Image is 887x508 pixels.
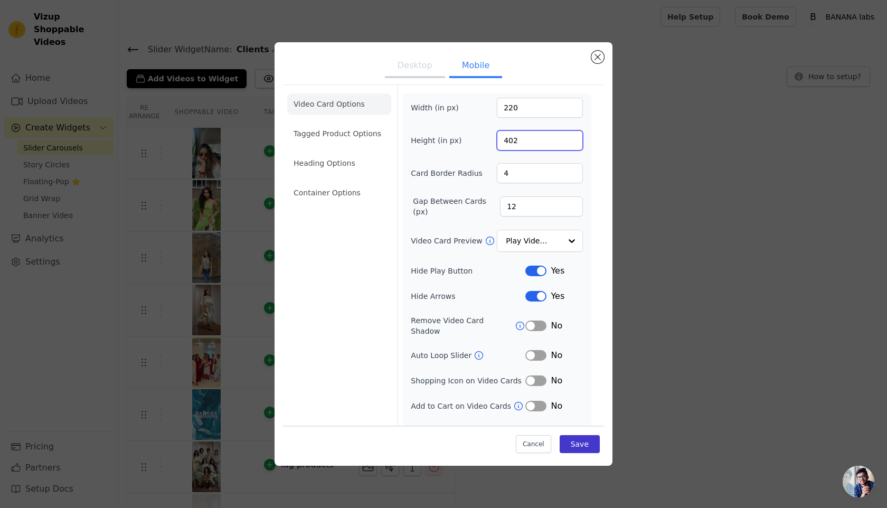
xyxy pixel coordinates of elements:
[591,51,604,63] button: Close modal
[560,435,600,453] button: Save
[551,400,562,412] span: No
[411,315,515,336] label: Remove Video Card Shadow
[287,123,391,144] li: Tagged Product Options
[411,168,483,178] label: Card Border Radius
[551,374,562,387] span: No
[385,55,445,78] button: Desktop
[516,435,551,453] button: Cancel
[411,401,513,411] label: Add to Cart on Video Cards
[449,55,502,78] button: Mobile
[551,319,562,332] span: No
[411,266,525,276] label: Hide Play Button
[413,196,500,217] label: Gap Between Cards (px)
[287,153,391,174] li: Heading Options
[411,236,484,246] label: Video Card Preview
[551,265,564,277] span: Yes
[551,349,562,362] span: No
[411,350,474,361] label: Auto Loop Slider
[843,466,874,497] div: Open chat
[551,290,564,303] span: Yes
[411,102,468,113] label: Width (in px)
[287,182,391,203] li: Container Options
[287,93,391,115] li: Video Card Options
[411,375,522,386] label: Shopping Icon on Video Cards
[411,135,468,146] label: Height (in px)
[411,291,525,302] label: Hide Arrows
